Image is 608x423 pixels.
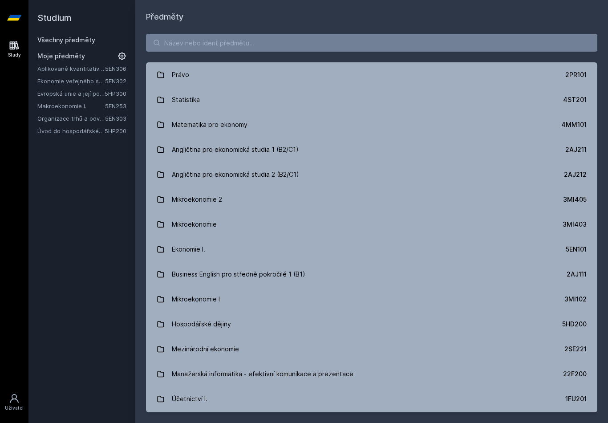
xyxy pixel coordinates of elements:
div: 1FU201 [565,395,587,403]
div: Účetnictví I. [172,390,207,408]
div: Mikroekonomie 2 [172,191,222,208]
div: Právo [172,66,189,84]
a: Úvod do hospodářské a sociální politiky [37,126,105,135]
a: Aplikované kvantitativní metody I [37,64,105,73]
a: Právo 2PR101 [146,62,597,87]
a: 5EN253 [105,102,126,110]
div: 4MM101 [561,120,587,129]
a: 5EN302 [105,77,126,85]
a: 5HP200 [105,127,126,134]
div: Study [8,52,21,58]
div: Business English pro středně pokročilé 1 (B1) [172,265,305,283]
div: Statistika [172,91,200,109]
div: 3MI102 [564,295,587,304]
div: 3MI403 [563,220,587,229]
a: Makroekonomie I. [37,102,105,110]
a: Uživatel [2,389,27,416]
a: 5EN303 [105,115,126,122]
div: Mikroekonomie I [172,290,220,308]
a: Evropská unie a její politiky [37,89,105,98]
div: 22F200 [563,370,587,378]
div: Mezinárodní ekonomie [172,340,239,358]
div: Angličtina pro ekonomická studia 2 (B2/C1) [172,166,299,183]
div: 2SE221 [564,345,587,354]
a: Matematika pro ekonomy 4MM101 [146,112,597,137]
a: Mikroekonomie 3MI403 [146,212,597,237]
h1: Předměty [146,11,597,23]
a: Angličtina pro ekonomická studia 1 (B2/C1) 2AJ211 [146,137,597,162]
div: Ekonomie I. [172,240,205,258]
div: 5HD200 [562,320,587,329]
span: Moje předměty [37,52,85,61]
a: Účetnictví I. 1FU201 [146,386,597,411]
div: Mikroekonomie [172,216,217,233]
a: Organizace trhů a odvětví [37,114,105,123]
a: 5EN306 [105,65,126,72]
a: Mezinárodní ekonomie 2SE221 [146,337,597,362]
div: 2AJ212 [564,170,587,179]
a: Všechny předměty [37,36,95,44]
a: Business English pro středně pokročilé 1 (B1) 2AJ111 [146,262,597,287]
a: Ekonomie veřejného sektoru [37,77,105,85]
a: 5HP300 [105,90,126,97]
a: Angličtina pro ekonomická studia 2 (B2/C1) 2AJ212 [146,162,597,187]
div: Hospodářské dějiny [172,315,231,333]
div: 5EN101 [566,245,587,254]
input: Název nebo ident předmětu… [146,34,597,52]
div: 2PR101 [565,70,587,79]
a: Mikroekonomie I 3MI102 [146,287,597,312]
div: Angličtina pro ekonomická studia 1 (B2/C1) [172,141,299,159]
div: Manažerská informatika - efektivní komunikace a prezentace [172,365,353,383]
a: Hospodářské dějiny 5HD200 [146,312,597,337]
div: 3MI405 [563,195,587,204]
div: 2AJ111 [567,270,587,279]
div: 4ST201 [563,95,587,104]
a: Statistika 4ST201 [146,87,597,112]
a: Study [2,36,27,63]
div: Uživatel [5,405,24,411]
div: 2AJ211 [565,145,587,154]
div: Matematika pro ekonomy [172,116,247,134]
a: Ekonomie I. 5EN101 [146,237,597,262]
a: Manažerská informatika - efektivní komunikace a prezentace 22F200 [146,362,597,386]
a: Mikroekonomie 2 3MI405 [146,187,597,212]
